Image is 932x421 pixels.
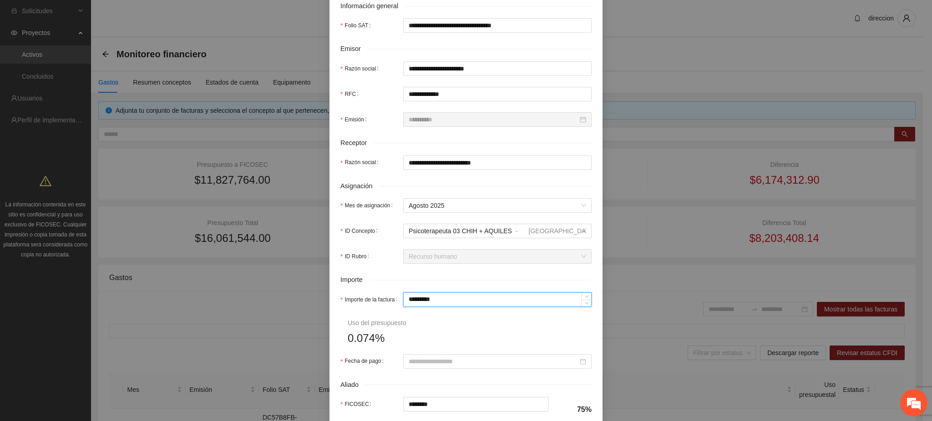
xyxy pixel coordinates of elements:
span: - [516,227,518,235]
span: Agosto 2025 [409,199,586,212]
input: RFC: [403,87,592,101]
label: Razón social: [340,155,382,170]
span: Recurso humano [409,250,586,263]
textarea: Escriba su mensaje y pulse “Intro” [5,248,173,280]
label: Mes de asignación: [340,198,396,213]
div: Minimizar ventana de chat en vivo [149,5,171,26]
label: FICOSEC: [340,397,375,411]
span: Estamos en línea. [53,121,126,213]
span: Receptor [340,138,374,148]
div: Uso del presupuesto [348,318,406,328]
div: Chatee con nosotros ahora [47,46,153,58]
span: Asignación [340,181,379,191]
span: up [584,294,589,299]
input: Razón social: [403,155,592,170]
span: Importe [340,275,369,285]
input: Emisión: [409,115,578,125]
input: Importe de la factura: [404,293,591,306]
span: Información general [340,1,405,11]
label: ID Rubro: [340,249,373,264]
span: Increase Value [581,293,591,300]
input: FICOSEC: [404,397,549,411]
span: Decrease Value [581,300,591,306]
label: Emisión: [340,112,370,127]
label: ID Concepto: [340,224,381,238]
label: RFC: [340,87,362,101]
h4: 75% [560,405,592,415]
label: Importe de la factura: [340,292,401,307]
span: down [584,301,589,306]
label: Folio SAT: [340,18,375,33]
label: Razón social: [340,61,382,76]
label: Fecha de pago: [340,354,387,369]
span: [GEOGRAPHIC_DATA] [529,227,595,235]
span: Psicoterapeuta 03 CHIH + AQUILES [409,227,512,235]
span: Emisor [340,44,367,54]
input: Fecha de pago: [409,356,578,366]
span: Aliado [340,380,365,390]
input: Razón social: [403,61,592,76]
input: Folio SAT: [403,18,592,33]
span: 0.074% [348,330,385,347]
